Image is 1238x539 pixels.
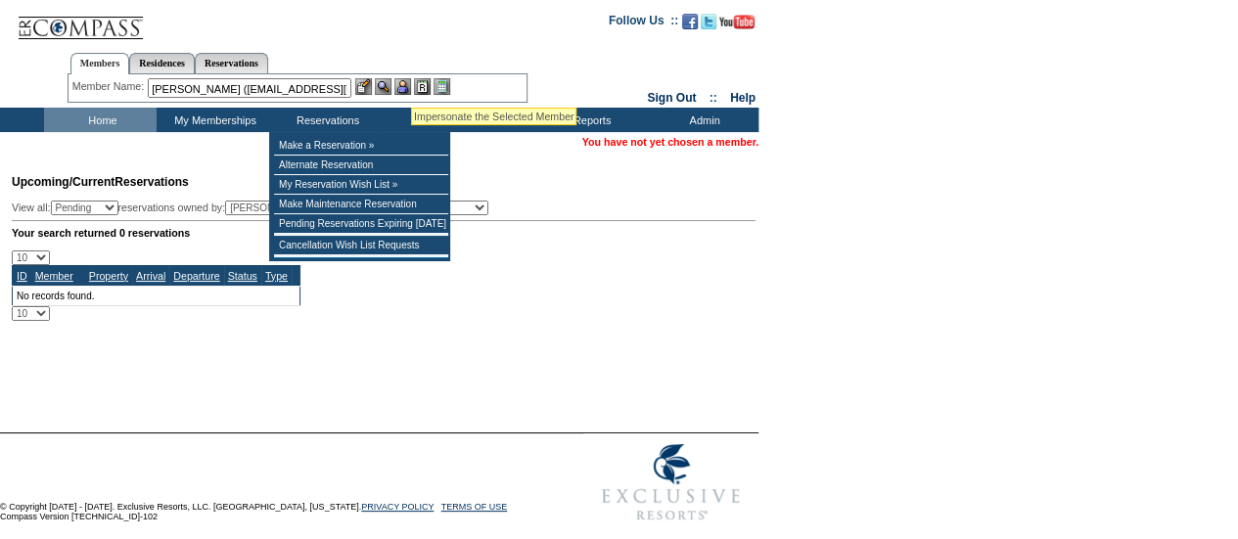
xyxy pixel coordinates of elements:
[394,78,411,95] img: Impersonate
[701,20,716,31] a: Follow us on Twitter
[682,20,698,31] a: Become our fan on Facebook
[72,78,148,95] div: Member Name:
[609,12,678,35] td: Follow Us ::
[12,175,189,189] span: Reservations
[647,91,696,105] a: Sign Out
[719,15,755,29] img: Subscribe to our YouTube Channel
[533,108,646,132] td: Reports
[70,53,130,74] a: Members
[274,214,448,234] td: Pending Reservations Expiring [DATE]
[35,270,73,282] a: Member
[228,270,257,282] a: Status
[129,53,195,73] a: Residences
[17,270,27,282] a: ID
[682,14,698,29] img: Become our fan on Facebook
[719,20,755,31] a: Subscribe to our YouTube Channel
[382,108,533,132] td: Vacation Collection
[265,270,288,282] a: Type
[730,91,756,105] a: Help
[434,78,450,95] img: b_calculator.gif
[136,270,165,282] a: Arrival
[12,227,756,239] div: Your search returned 0 reservations
[710,91,717,105] span: ::
[12,175,115,189] span: Upcoming/Current
[173,270,219,282] a: Departure
[646,108,758,132] td: Admin
[274,136,448,156] td: Make a Reservation »
[375,78,391,95] img: View
[269,108,382,132] td: Reservations
[414,111,573,122] div: Impersonate the Selected Member
[361,502,434,512] a: PRIVACY POLICY
[582,136,758,148] span: You have not yet chosen a member.
[12,201,497,215] div: View all: reservations owned by:
[13,286,300,305] td: No records found.
[274,195,448,214] td: Make Maintenance Reservation
[157,108,269,132] td: My Memberships
[441,502,508,512] a: TERMS OF USE
[274,236,448,255] td: Cancellation Wish List Requests
[274,175,448,195] td: My Reservation Wish List »
[355,78,372,95] img: b_edit.gif
[44,108,157,132] td: Home
[583,433,758,531] img: Exclusive Resorts
[414,78,431,95] img: Reservations
[89,270,128,282] a: Property
[701,14,716,29] img: Follow us on Twitter
[274,156,448,175] td: Alternate Reservation
[195,53,268,73] a: Reservations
